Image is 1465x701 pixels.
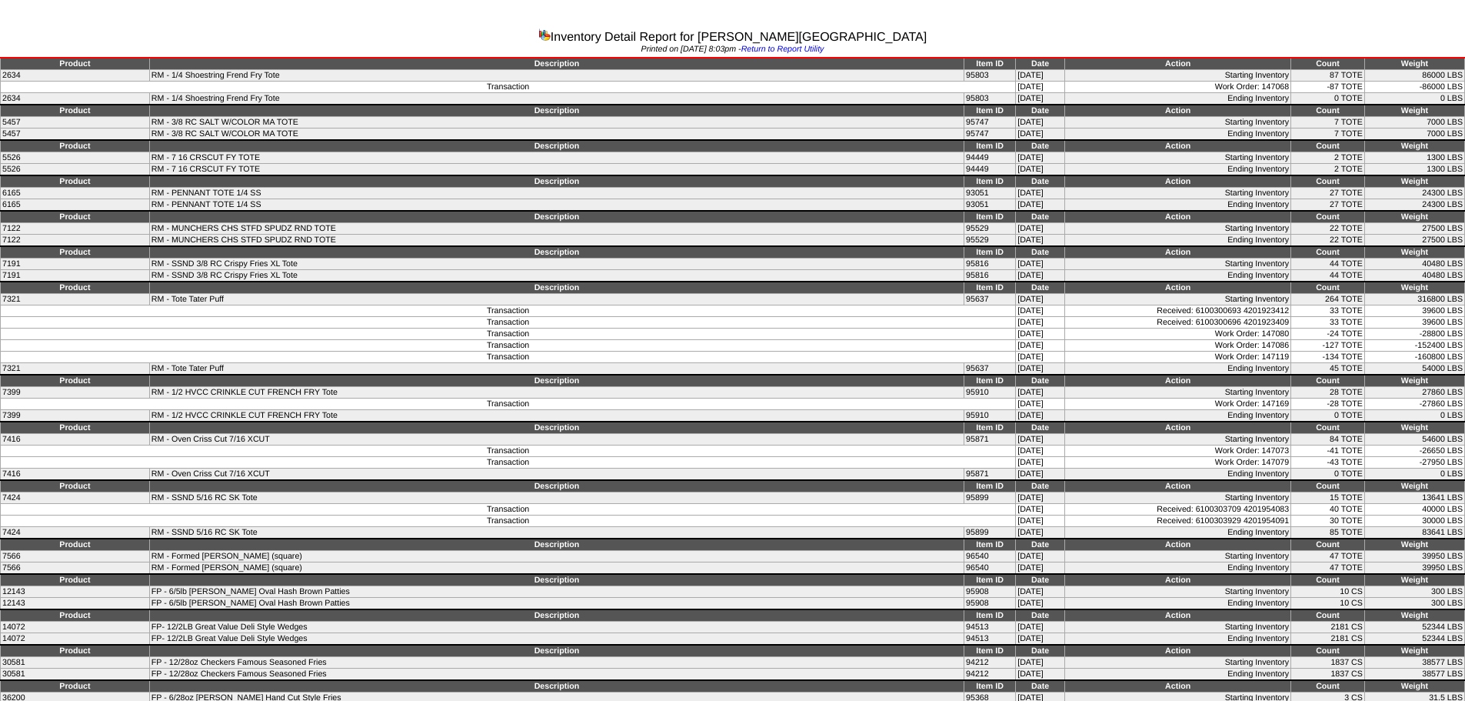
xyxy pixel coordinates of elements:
[1364,469,1464,481] td: 0 LBS
[149,480,964,492] td: Description
[1016,457,1065,469] td: [DATE]
[1364,211,1464,223] td: Weight
[1016,539,1065,551] td: Date
[1,329,1016,340] td: Transaction
[1291,410,1365,422] td: 0 TOTE
[1065,410,1291,422] td: Ending Inventory
[1291,129,1365,141] td: 7 TOTE
[1016,422,1065,434] td: Date
[964,294,1016,305] td: 95637
[1,539,150,551] td: Product
[964,387,1016,399] td: 95910
[1016,175,1065,188] td: Date
[1016,82,1065,93] td: [DATE]
[1,305,1016,317] td: Transaction
[1065,152,1291,164] td: Starting Inventory
[1016,188,1065,199] td: [DATE]
[1364,175,1464,188] td: Weight
[964,188,1016,199] td: 93051
[1,363,150,376] td: 7321
[1291,211,1365,223] td: Count
[964,551,1016,562] td: 96540
[1364,294,1464,305] td: 316800 LBS
[1364,516,1464,527] td: 30000 LBS
[149,551,964,562] td: RM - Formed [PERSON_NAME] (square)
[149,539,964,551] td: Description
[964,58,1016,70] td: Item ID
[149,164,964,176] td: RM - 7 16 CRSCUT FY TOTE
[1065,211,1291,223] td: Action
[1364,152,1464,164] td: 1300 LBS
[1291,539,1365,551] td: Count
[1065,551,1291,562] td: Starting Inventory
[1,211,150,223] td: Product
[1364,434,1464,446] td: 54600 LBS
[1,294,150,305] td: 7321
[1364,551,1464,562] td: 39950 LBS
[1364,129,1464,141] td: 7000 LBS
[1364,399,1464,410] td: -27860 LBS
[1065,175,1291,188] td: Action
[1291,223,1365,235] td: 22 TOTE
[1364,539,1464,551] td: Weight
[1,446,1016,457] td: Transaction
[149,270,964,282] td: RM - SSND 3/8 RC Crispy Fries XL Tote
[1291,387,1365,399] td: 28 TOTE
[1,235,150,247] td: 7122
[1291,434,1365,446] td: 84 TOTE
[1016,305,1065,317] td: [DATE]
[1,457,1016,469] td: Transaction
[1065,199,1291,212] td: Ending Inventory
[149,469,964,481] td: RM - Oven Criss Cut 7/16 XCUT
[964,164,1016,176] td: 94449
[1016,317,1065,329] td: [DATE]
[1,70,150,82] td: 2634
[1016,375,1065,387] td: Date
[1016,270,1065,282] td: [DATE]
[1065,363,1291,376] td: Ending Inventory
[1291,469,1365,481] td: 0 TOTE
[1,574,150,586] td: Product
[149,259,964,270] td: RM - SSND 3/8 RC Crispy Fries XL Tote
[1364,270,1464,282] td: 40480 LBS
[1016,117,1065,129] td: [DATE]
[1,480,150,492] td: Product
[964,199,1016,212] td: 93051
[1016,399,1065,410] td: [DATE]
[1,140,150,152] td: Product
[964,434,1016,446] td: 95871
[1,129,150,141] td: 5457
[964,282,1016,294] td: Item ID
[1291,504,1365,516] td: 40 TOTE
[1364,562,1464,575] td: 39950 LBS
[1364,375,1464,387] td: Weight
[1,82,1016,93] td: Transaction
[1291,422,1365,434] td: Count
[1,105,150,117] td: Product
[964,105,1016,117] td: Item ID
[1016,410,1065,422] td: [DATE]
[149,492,964,504] td: RM - SSND 5/16 RC SK Tote
[1,387,150,399] td: 7399
[1065,457,1291,469] td: Work Order: 147079
[1,527,150,539] td: 7424
[1291,305,1365,317] td: 33 TOTE
[149,223,964,235] td: RM - MUNCHERS CHS STFD SPUDZ RND TOTE
[1364,480,1464,492] td: Weight
[1,586,150,598] td: 12143
[1364,246,1464,259] td: Weight
[149,586,964,598] td: FP - 6/5lb [PERSON_NAME] Oval Hash Brown Patties
[1364,422,1464,434] td: Weight
[1291,175,1365,188] td: Count
[1291,235,1365,247] td: 22 TOTE
[1065,188,1291,199] td: Starting Inventory
[1364,387,1464,399] td: 27860 LBS
[1,164,150,176] td: 5526
[1291,270,1365,282] td: 44 TOTE
[964,152,1016,164] td: 94449
[149,574,964,586] td: Description
[1065,434,1291,446] td: Starting Inventory
[1,223,150,235] td: 7122
[964,469,1016,481] td: 95871
[1364,305,1464,317] td: 39600 LBS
